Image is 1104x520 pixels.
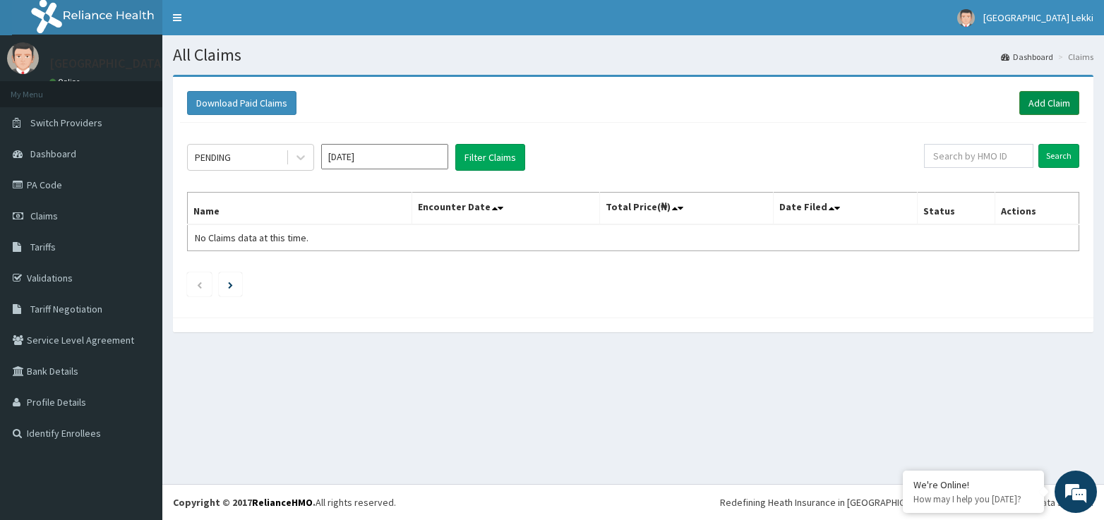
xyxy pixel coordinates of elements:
[49,57,198,70] p: [GEOGRAPHIC_DATA] Lekki
[187,91,296,115] button: Download Paid Claims
[188,193,412,225] th: Name
[913,493,1033,505] p: How may I help you today?
[1055,51,1093,63] li: Claims
[957,9,975,27] img: User Image
[412,193,600,225] th: Encounter Date
[228,278,233,291] a: Next page
[1001,51,1053,63] a: Dashboard
[924,144,1033,168] input: Search by HMO ID
[30,303,102,315] span: Tariff Negotiation
[30,210,58,222] span: Claims
[30,241,56,253] span: Tariffs
[196,278,203,291] a: Previous page
[7,42,39,74] img: User Image
[173,496,316,509] strong: Copyright © 2017 .
[918,193,995,225] th: Status
[173,46,1093,64] h1: All Claims
[1038,144,1079,168] input: Search
[455,144,525,171] button: Filter Claims
[720,495,1093,509] div: Redefining Heath Insurance in [GEOGRAPHIC_DATA] using Telemedicine and Data Science!
[983,11,1093,24] span: [GEOGRAPHIC_DATA] Lekki
[162,484,1104,520] footer: All rights reserved.
[195,150,231,164] div: PENDING
[252,496,313,509] a: RelianceHMO
[600,193,774,225] th: Total Price(₦)
[913,478,1033,491] div: We're Online!
[995,193,1079,225] th: Actions
[30,116,102,129] span: Switch Providers
[774,193,918,225] th: Date Filed
[30,147,76,160] span: Dashboard
[49,77,83,87] a: Online
[321,144,448,169] input: Select Month and Year
[195,231,308,244] span: No Claims data at this time.
[1019,91,1079,115] a: Add Claim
